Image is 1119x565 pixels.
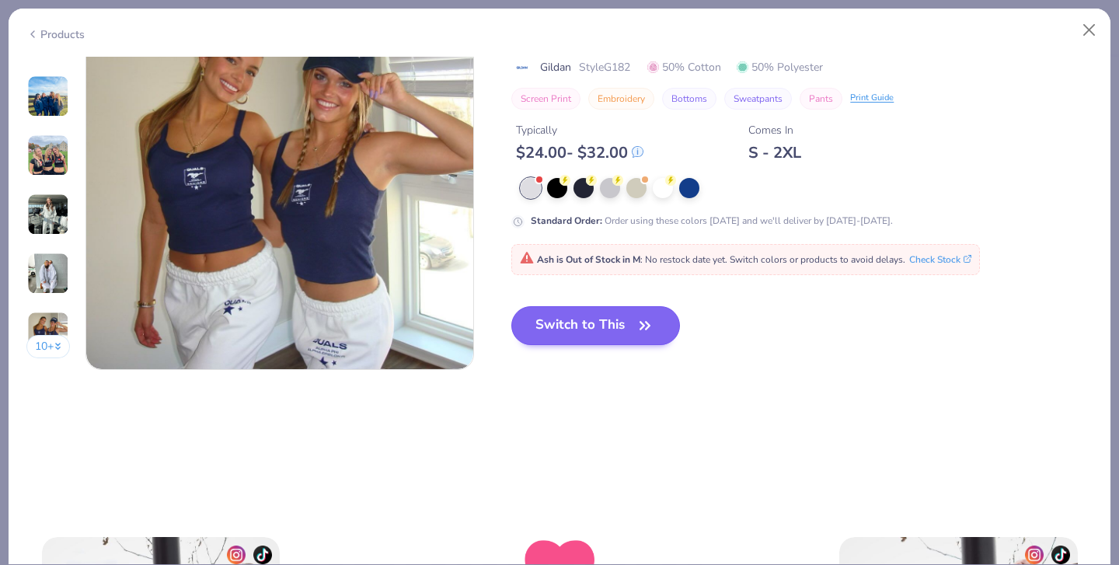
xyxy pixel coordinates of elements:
[579,59,630,75] span: Style G182
[647,59,721,75] span: 50% Cotton
[540,59,571,75] span: Gildan
[511,88,580,110] button: Screen Print
[520,253,905,266] span: : No restock date yet. Switch colors or products to avoid delays.
[1075,16,1104,45] button: Close
[748,143,801,162] div: S - 2XL
[537,253,640,266] strong: Ash is Out of Stock in M
[27,312,69,354] img: User generated content
[27,75,69,117] img: User generated content
[724,88,792,110] button: Sweatpants
[253,546,272,564] img: tiktok-icon.png
[27,134,69,176] img: User generated content
[227,546,246,564] img: insta-icon.png
[27,194,69,235] img: User generated content
[748,122,801,138] div: Comes In
[737,59,823,75] span: 50% Polyester
[662,88,716,110] button: Bottoms
[800,88,842,110] button: Pants
[909,253,971,267] button: Check Stock
[588,88,654,110] button: Embroidery
[26,26,85,43] div: Products
[511,61,532,74] img: brand logo
[850,92,894,105] div: Print Guide
[26,335,71,358] button: 10+
[1025,546,1044,564] img: insta-icon.png
[511,306,680,345] button: Switch to This
[531,214,893,228] div: Order using these colors [DATE] and we'll deliver by [DATE]-[DATE].
[27,253,69,295] img: User generated content
[531,214,602,227] strong: Standard Order :
[1051,546,1070,564] img: tiktok-icon.png
[516,143,643,162] div: $ 24.00 - $ 32.00
[516,122,643,138] div: Typically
